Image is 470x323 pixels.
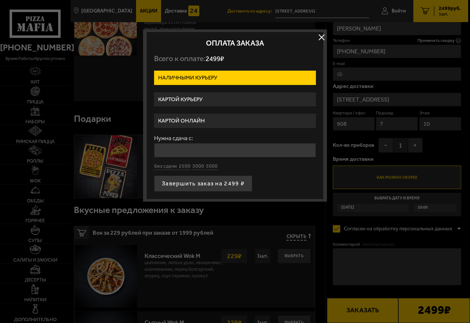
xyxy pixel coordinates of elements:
[206,54,224,63] span: 2499 ₽
[154,135,316,141] label: Нужна сдача с:
[154,163,177,170] button: без сдачи
[206,163,218,170] button: 5000
[154,54,316,63] p: Всего к оплате:
[154,92,316,107] label: Картой курьеру
[154,175,252,192] button: Завершить заказ на 2499 ₽
[154,71,316,85] label: Наличными курьеру
[154,114,316,128] label: Картой онлайн
[192,163,204,170] button: 3000
[154,39,316,47] h2: Оплата заказа
[179,163,191,170] button: 2500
